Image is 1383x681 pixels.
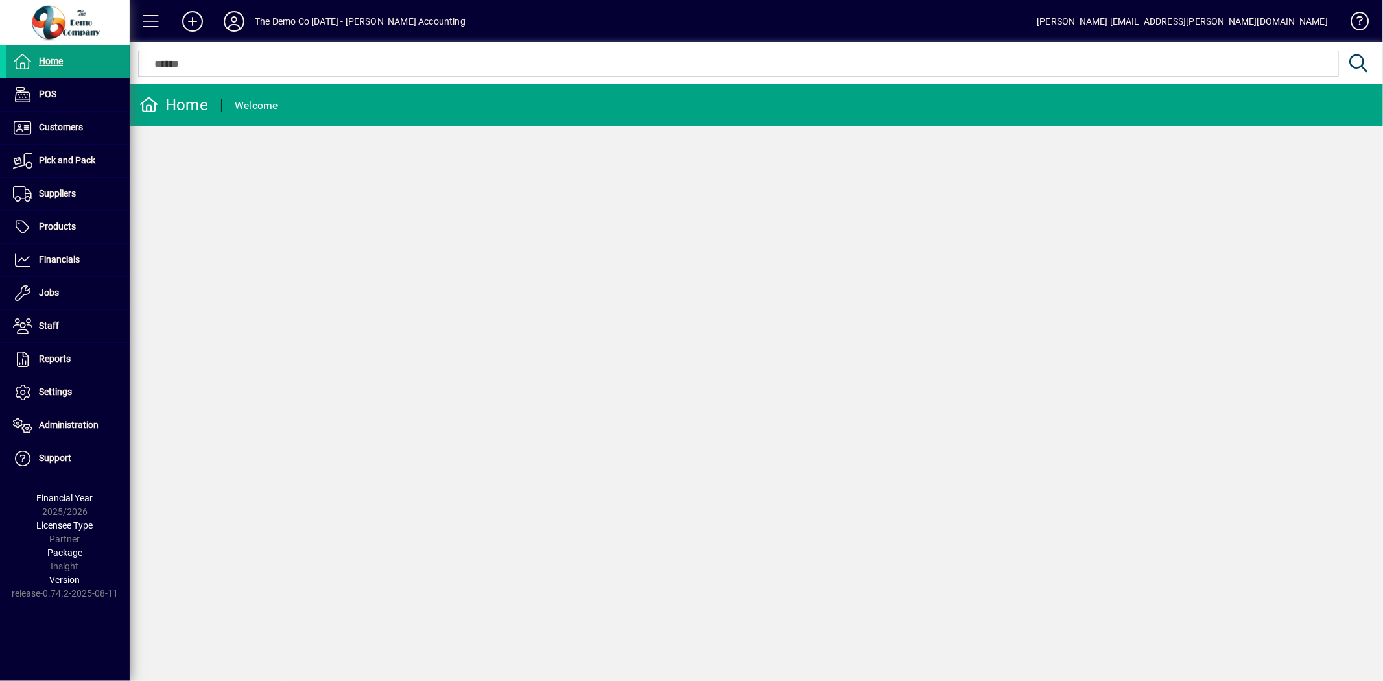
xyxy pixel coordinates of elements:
a: Products [6,211,130,243]
span: Package [47,547,82,558]
span: POS [39,89,56,99]
span: Settings [39,387,72,397]
span: Financials [39,254,80,265]
span: Products [39,221,76,232]
span: Home [39,56,63,66]
span: Licensee Type [37,520,93,531]
a: Knowledge Base [1341,3,1367,45]
span: Support [39,453,71,463]
a: Jobs [6,277,130,309]
span: Financial Year [37,493,93,503]
span: Jobs [39,287,59,298]
div: The Demo Co [DATE] - [PERSON_NAME] Accounting [255,11,466,32]
a: Suppliers [6,178,130,210]
a: Administration [6,409,130,442]
a: Customers [6,112,130,144]
span: Pick and Pack [39,155,95,165]
a: Support [6,442,130,475]
div: Home [139,95,208,115]
span: Reports [39,353,71,364]
a: Settings [6,376,130,409]
button: Profile [213,10,255,33]
span: Suppliers [39,188,76,198]
div: Welcome [235,95,278,116]
span: Staff [39,320,59,331]
button: Add [172,10,213,33]
a: Staff [6,310,130,342]
a: Financials [6,244,130,276]
a: POS [6,78,130,111]
span: Customers [39,122,83,132]
a: Reports [6,343,130,376]
span: Version [50,575,80,585]
a: Pick and Pack [6,145,130,177]
div: [PERSON_NAME] [EMAIL_ADDRESS][PERSON_NAME][DOMAIN_NAME] [1037,11,1328,32]
span: Administration [39,420,99,430]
